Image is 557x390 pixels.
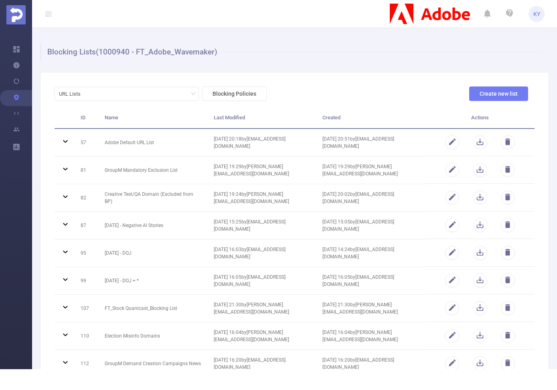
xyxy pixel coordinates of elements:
[99,350,208,378] td: GroupM Demand Creation Campaigns News
[322,191,394,204] span: [DATE] 20:02 by [EMAIL_ADDRESS][DOMAIN_NAME]
[99,267,208,295] td: [DATE] - DOJ + *
[214,136,286,149] span: [DATE] 20:18 by [EMAIL_ADDRESS][DOMAIN_NAME]
[471,115,489,121] span: Actions
[533,6,540,22] span: KY
[99,184,208,212] td: Creative Test/QA Domain (Excluded from BP)
[214,330,289,342] span: [DATE] 16:04 by [PERSON_NAME][EMAIL_ADDRESS][DOMAIN_NAME]
[75,350,99,378] td: 112
[191,91,196,97] i: icon: down
[75,157,99,184] td: 81
[75,212,99,239] td: 87
[40,44,542,60] h1: Blocking Lists (1000940 - FT_Adobe_Wavemaker)
[322,302,398,315] span: [DATE] 21:30 by [PERSON_NAME][EMAIL_ADDRESS][DOMAIN_NAME]
[322,219,394,232] span: [DATE] 15:05 by [EMAIL_ADDRESS][DOMAIN_NAME]
[214,191,289,204] span: [DATE] 19:24 by [PERSON_NAME][EMAIL_ADDRESS][DOMAIN_NAME]
[6,5,26,24] img: Protected Media
[75,239,99,267] td: 95
[59,87,86,101] div: URL Lists
[322,115,340,121] span: Created
[199,90,267,97] a: Blocking Policies
[75,322,99,350] td: 110
[99,295,208,322] td: FT_Stock Quantcast_Blocking List
[99,129,208,157] td: Adobe Default URL List
[214,115,245,121] span: Last Modified
[214,219,286,232] span: [DATE] 15:25 by [EMAIL_ADDRESS][DOMAIN_NAME]
[322,247,394,259] span: [DATE] 14:24 by [EMAIL_ADDRESS][DOMAIN_NAME]
[75,295,99,322] td: 107
[75,267,99,295] td: 99
[81,115,85,121] span: ID
[75,184,99,212] td: 82
[322,357,394,370] span: [DATE] 16:20 by [EMAIL_ADDRESS][DOMAIN_NAME]
[99,157,208,184] td: GroupM Mandatory Exclusion List
[202,86,267,101] button: Blocking Policies
[214,302,289,315] span: [DATE] 21:30 by [PERSON_NAME][EMAIL_ADDRESS][DOMAIN_NAME]
[214,357,286,370] span: [DATE] 16:20 by [EMAIL_ADDRESS][DOMAIN_NAME]
[322,330,398,342] span: [DATE] 16:04 by [PERSON_NAME][EMAIL_ADDRESS][DOMAIN_NAME]
[214,164,289,177] span: [DATE] 19:29 by [PERSON_NAME][EMAIL_ADDRESS][DOMAIN_NAME]
[99,322,208,350] td: Election Misinfo Domains
[322,136,394,149] span: [DATE] 20:51 by [EMAIL_ADDRESS][DOMAIN_NAME]
[322,164,398,177] span: [DATE] 19:29 by [PERSON_NAME][EMAIL_ADDRESS][DOMAIN_NAME]
[214,247,286,259] span: [DATE] 16:03 by [EMAIL_ADDRESS][DOMAIN_NAME]
[105,115,118,121] span: Name
[99,212,208,239] td: [DATE] - Negative AI Stories
[75,129,99,157] td: 57
[99,239,208,267] td: [DATE] - DOJ
[322,274,394,287] span: [DATE] 16:05 by [EMAIL_ADDRESS][DOMAIN_NAME]
[214,274,286,287] span: [DATE] 16:05 by [EMAIL_ADDRESS][DOMAIN_NAME]
[469,86,528,101] button: Create new list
